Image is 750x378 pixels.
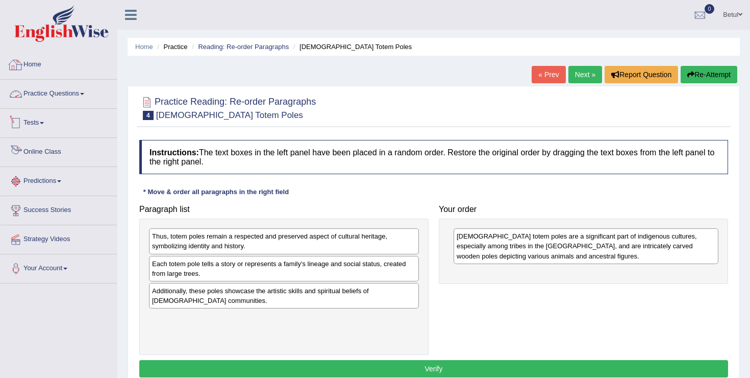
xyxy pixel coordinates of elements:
[1,109,117,134] a: Tests
[139,360,728,377] button: Verify
[291,42,412,52] li: [DEMOGRAPHIC_DATA] Totem Poles
[439,205,728,214] h4: Your order
[568,66,602,83] a: Next »
[705,4,715,14] span: 0
[1,51,117,76] a: Home
[139,205,429,214] h4: Paragraph list
[139,94,316,120] h2: Practice Reading: Re-order Paragraphs
[1,254,117,280] a: Your Account
[681,66,737,83] button: Re-Attempt
[149,283,419,309] div: Additionally, these poles showcase the artistic skills and spiritual beliefs of [DEMOGRAPHIC_DATA...
[1,80,117,105] a: Practice Questions
[149,148,199,157] b: Instructions:
[1,196,117,222] a: Success Stories
[139,140,728,174] h4: The text boxes in the left panel have been placed in a random order. Restore the original order b...
[149,228,419,254] div: Thus, totem poles remain a respected and preserved aspect of cultural heritage, symbolizing ident...
[139,187,293,197] div: * Move & order all paragraphs in the right field
[454,228,718,264] div: [DEMOGRAPHIC_DATA] totem poles are a significant part of indigenous cultures, especially among tr...
[143,111,154,120] span: 4
[135,43,153,51] a: Home
[1,138,117,163] a: Online Class
[532,66,565,83] a: « Prev
[1,167,117,193] a: Predictions
[605,66,678,83] button: Report Question
[1,225,117,251] a: Strategy Videos
[155,42,187,52] li: Practice
[149,256,419,281] div: Each totem pole tells a story or represents a family's lineage and social status, created from la...
[156,110,303,120] small: [DEMOGRAPHIC_DATA] Totem Poles
[198,43,289,51] a: Reading: Re-order Paragraphs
